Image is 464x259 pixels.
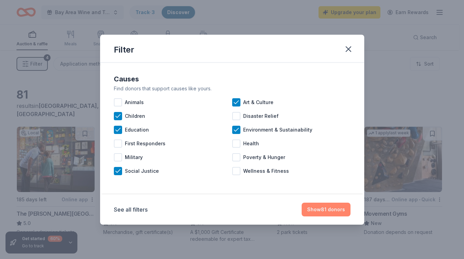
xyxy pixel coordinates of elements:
span: Social Justice [125,167,159,175]
div: Find donors that support causes like yours. [114,85,350,93]
span: Poverty & Hunger [243,153,285,161]
div: Filter [114,44,134,55]
span: Wellness & Fitness [243,167,289,175]
button: See all filters [114,205,148,214]
span: First Responders [125,139,165,148]
span: Military [125,153,143,161]
span: Disaster Relief [243,112,279,120]
span: Children [125,112,145,120]
button: Show81 donors [302,203,350,216]
div: Causes [114,74,350,85]
span: Health [243,139,259,148]
span: Environment & Sustainability [243,126,312,134]
span: Art & Culture [243,98,273,106]
span: Education [125,126,149,134]
span: Animals [125,98,144,106]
